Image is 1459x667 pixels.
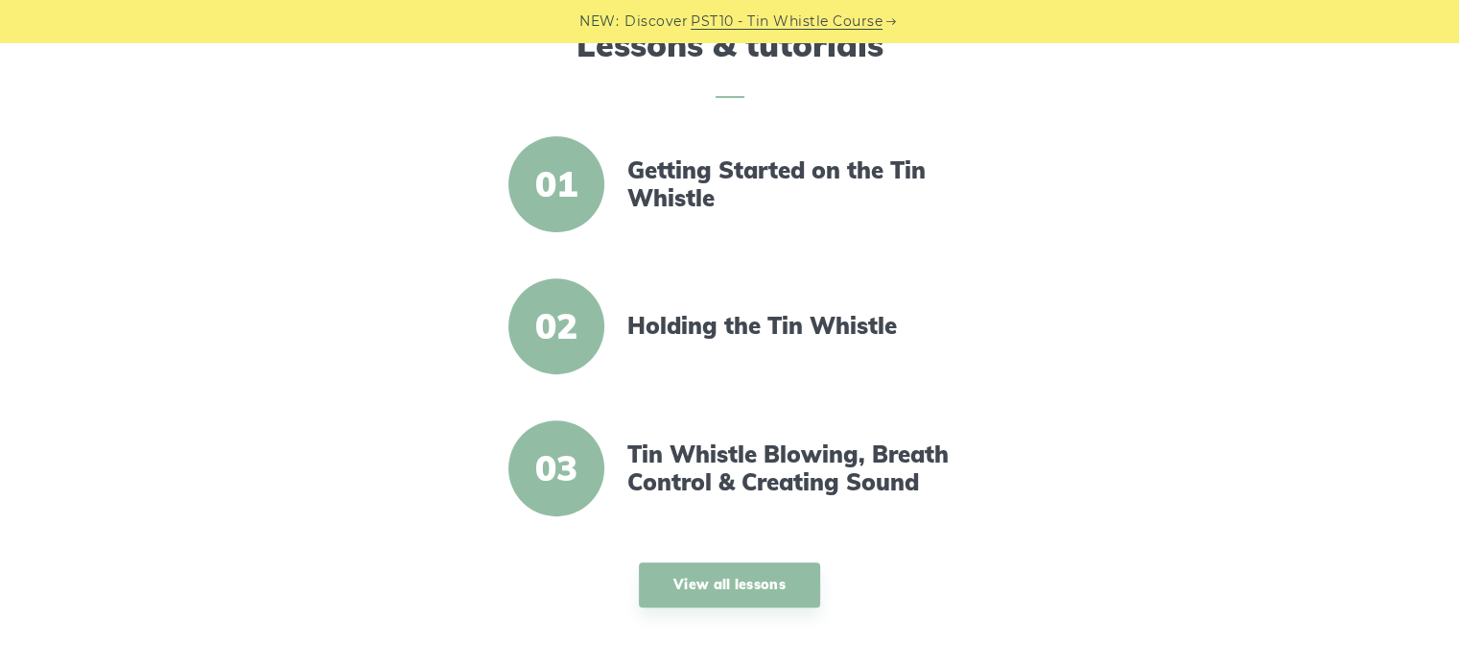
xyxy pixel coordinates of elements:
a: Holding the Tin Whistle [627,312,957,340]
a: Getting Started on the Tin Whistle [627,156,957,212]
span: 03 [508,420,604,516]
span: NEW: [579,11,619,33]
a: PST10 - Tin Whistle Course [691,11,882,33]
a: Tin Whistle Blowing, Breath Control & Creating Sound [627,441,957,496]
span: 01 [508,136,604,232]
a: View all lessons [639,562,820,607]
span: 02 [508,278,604,374]
span: Discover [624,11,688,33]
h2: Lessons & tutorials [189,26,1271,98]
